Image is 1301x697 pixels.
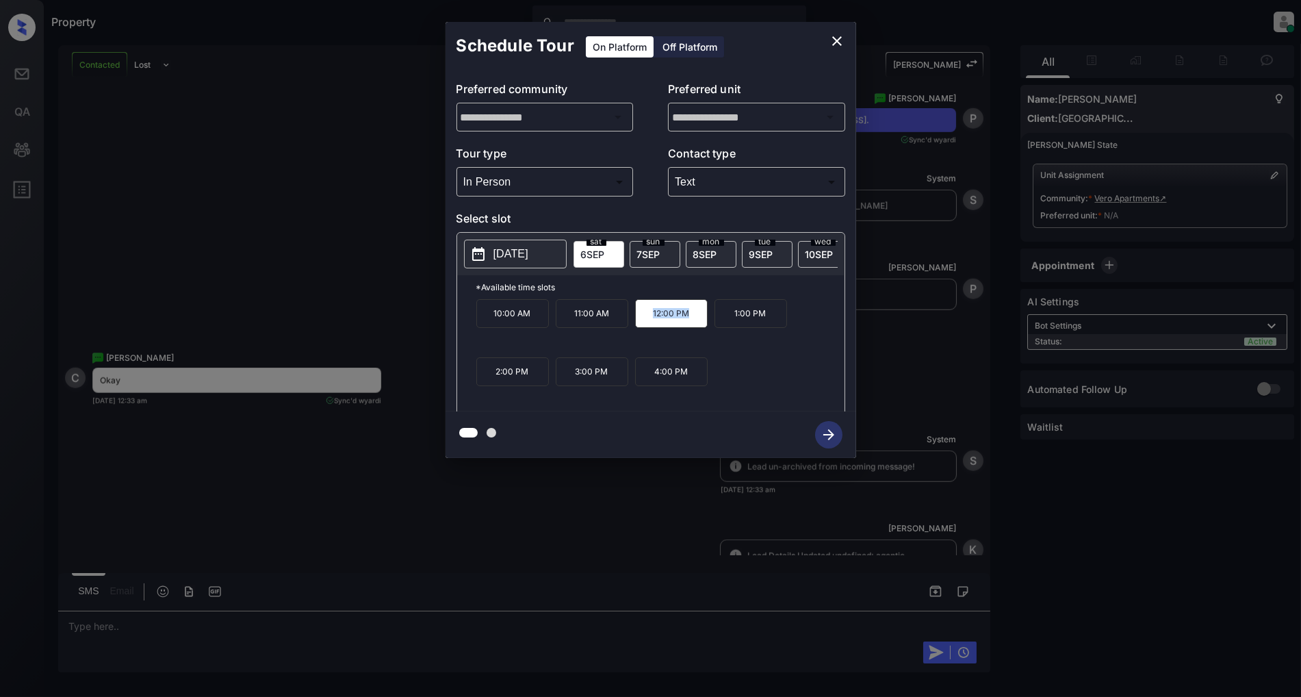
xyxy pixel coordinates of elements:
[456,81,634,103] p: Preferred community
[635,357,708,386] p: 4:00 PM
[668,81,845,103] p: Preferred unit
[749,249,773,260] span: 9 SEP
[699,238,724,246] span: mon
[587,238,606,246] span: sat
[476,299,549,328] p: 10:00 AM
[586,36,654,58] div: On Platform
[811,238,836,246] span: wed
[798,241,849,268] div: date-select
[755,238,775,246] span: tue
[693,249,717,260] span: 8 SEP
[456,210,845,232] p: Select slot
[493,246,528,262] p: [DATE]
[460,170,630,193] div: In Person
[635,299,708,328] p: 12:00 PM
[464,240,567,268] button: [DATE]
[581,249,605,260] span: 6 SEP
[637,249,660,260] span: 7 SEP
[643,238,665,246] span: sun
[556,357,628,386] p: 3:00 PM
[574,241,624,268] div: date-select
[686,241,736,268] div: date-select
[806,249,834,260] span: 10 SEP
[556,299,628,328] p: 11:00 AM
[671,170,842,193] div: Text
[456,145,634,167] p: Tour type
[630,241,680,268] div: date-select
[668,145,845,167] p: Contact type
[656,36,724,58] div: Off Platform
[742,241,793,268] div: date-select
[476,275,845,299] p: *Available time slots
[446,22,585,70] h2: Schedule Tour
[476,357,549,386] p: 2:00 PM
[823,27,851,55] button: close
[714,299,787,328] p: 1:00 PM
